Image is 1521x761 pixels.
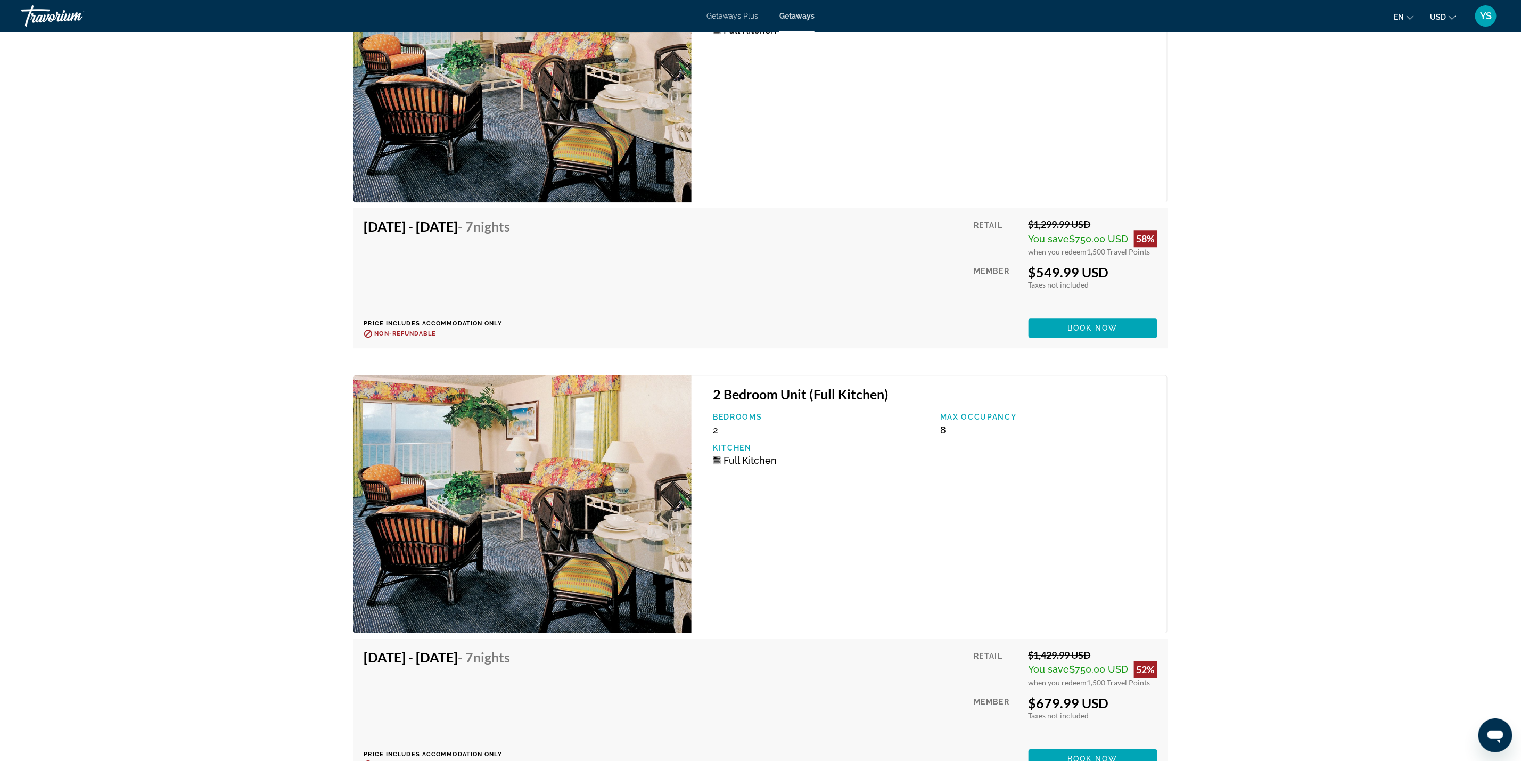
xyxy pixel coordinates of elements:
[1478,718,1512,752] iframe: Button to launch messaging window
[723,455,777,466] span: Full Kitchen
[1394,9,1414,24] button: Change language
[364,649,511,665] h4: [DATE] - [DATE]
[1430,9,1456,24] button: Change currency
[974,218,1020,256] div: Retail
[974,649,1020,687] div: Retail
[1070,233,1129,244] span: $750.00 USD
[1029,280,1089,289] span: Taxes not included
[1029,218,1157,230] div: $1,299.99 USD
[21,2,128,30] a: Travorium
[1394,13,1404,21] span: en
[1029,695,1157,711] div: $679.99 USD
[713,444,930,452] p: Kitchen
[1029,318,1157,338] button: Book now
[1029,233,1070,244] span: You save
[1480,11,1492,21] span: YS
[940,413,1157,421] p: Max Occupancy
[1029,247,1087,256] span: when you redeem
[1134,230,1157,247] div: 58%
[1029,264,1157,280] div: $549.99 USD
[713,386,1156,402] h3: 2 Bedroom Unit (Full Kitchen)
[1472,5,1500,27] button: User Menu
[375,330,436,337] span: Non-refundable
[458,218,511,234] span: - 7
[1087,678,1150,687] span: 1,500 Travel Points
[779,12,815,20] a: Getaways
[364,751,519,758] p: Price includes accommodation only
[1430,13,1446,21] span: USD
[1029,711,1089,720] span: Taxes not included
[364,218,511,234] h4: [DATE] - [DATE]
[1029,678,1087,687] span: when you redeem
[1087,247,1150,256] span: 1,500 Travel Points
[1029,649,1157,661] div: $1,429.99 USD
[1070,664,1129,675] span: $750.00 USD
[974,695,1020,741] div: Member
[353,375,692,633] img: Fort Lauderdale Beach Resort by Sundance Vacations
[1067,324,1118,332] span: Book now
[706,12,758,20] a: Getaways Plus
[458,649,511,665] span: - 7
[474,218,511,234] span: Nights
[474,649,511,665] span: Nights
[713,424,718,436] span: 2
[1134,661,1157,678] div: 52%
[974,264,1020,310] div: Member
[940,424,946,436] span: 8
[364,320,519,327] p: Price includes accommodation only
[1029,664,1070,675] span: You save
[713,413,930,421] p: Bedrooms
